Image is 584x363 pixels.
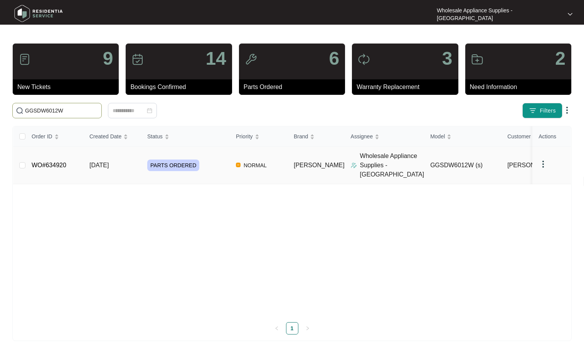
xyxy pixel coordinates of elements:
span: Filters [540,107,556,115]
li: Next Page [301,322,314,334]
p: Wholesale Appliance Supplies - [GEOGRAPHIC_DATA] [360,151,424,179]
p: Parts Ordered [244,82,345,92]
li: Previous Page [271,322,283,334]
span: Brand [294,132,308,141]
th: Actions [532,126,571,147]
button: right [301,322,314,334]
img: residentia service logo [12,2,66,25]
span: PARTS ORDERED [147,160,199,171]
th: Order ID [25,126,83,147]
img: icon [245,53,257,66]
span: Priority [236,132,253,141]
p: 14 [205,49,226,68]
input: Search by Order Id, Assignee Name, Customer Name, Brand and Model [25,106,98,115]
img: dropdown arrow [568,12,572,16]
th: Model [424,126,501,147]
th: Brand [288,126,345,147]
button: left [271,322,283,334]
span: NORMAL [241,161,270,170]
img: Assigner Icon [351,162,357,168]
th: Created Date [83,126,141,147]
span: Order ID [32,132,52,141]
button: filter iconFilters [522,103,562,118]
p: Need Information [470,82,571,92]
img: Vercel Logo [236,163,241,167]
img: search-icon [16,107,24,114]
p: 2 [555,49,565,68]
img: icon [19,53,31,66]
span: [PERSON_NAME] [507,161,558,170]
span: [PERSON_NAME] [294,162,345,168]
span: Status [147,132,163,141]
span: Assignee [351,132,373,141]
img: icon [358,53,370,66]
td: GGSDW6012W (s) [424,147,501,184]
img: filter icon [529,107,537,114]
p: Bookings Confirmed [130,82,232,92]
p: Warranty Replacement [357,82,458,92]
span: Created Date [89,132,121,141]
span: right [305,326,310,331]
p: Wholesale Appliance Supplies - [GEOGRAPHIC_DATA] [437,7,561,22]
th: Priority [230,126,288,147]
p: 3 [442,49,453,68]
p: 6 [329,49,339,68]
p: New Tickets [17,82,119,92]
img: dropdown arrow [539,160,548,169]
span: left [274,326,279,331]
span: Customer Name [507,132,547,141]
img: icon [131,53,144,66]
span: [DATE] [89,162,109,168]
span: Model [430,132,445,141]
p: 9 [103,49,113,68]
th: Assignee [345,126,424,147]
img: dropdown arrow [562,106,572,115]
img: icon [471,53,483,66]
a: WO#634920 [32,162,66,168]
th: Customer Name [501,126,578,147]
a: 1 [286,323,298,334]
th: Status [141,126,230,147]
